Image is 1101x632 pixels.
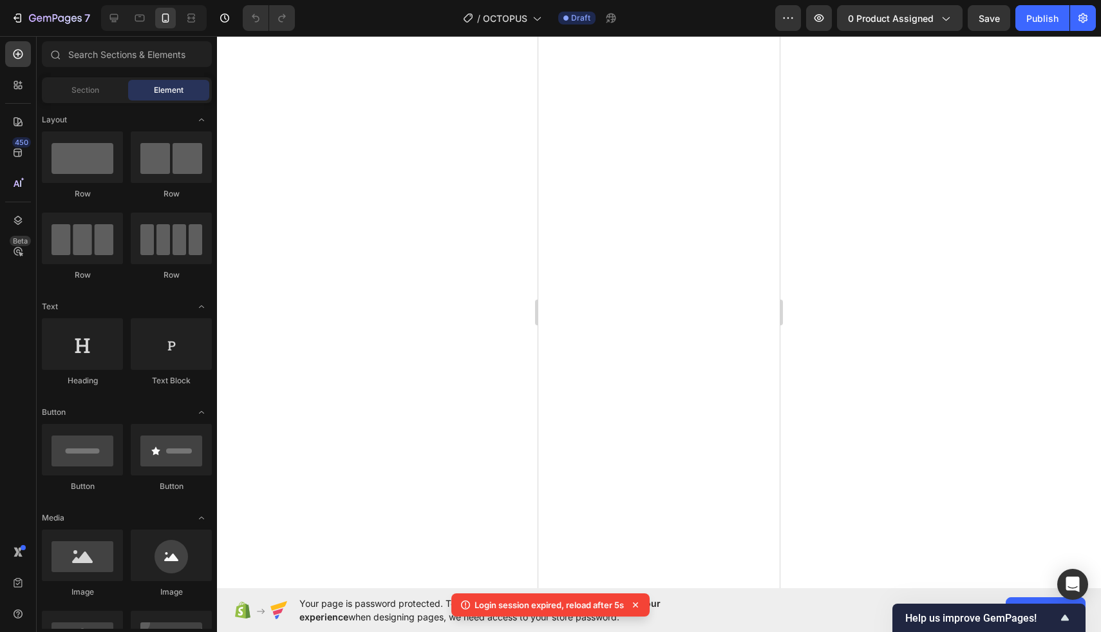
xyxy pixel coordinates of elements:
[477,12,480,25] span: /
[1057,569,1088,600] div: Open Intercom Messenger
[131,481,212,492] div: Button
[5,5,96,31] button: 7
[42,301,58,312] span: Text
[42,41,212,67] input: Search Sections & Elements
[42,407,66,418] span: Button
[191,402,212,423] span: Toggle open
[42,512,64,524] span: Media
[42,586,123,598] div: Image
[42,481,123,492] div: Button
[42,269,123,281] div: Row
[71,84,99,96] span: Section
[243,5,295,31] div: Undo/Redo
[475,598,624,611] p: Login session expired, reload after 5s
[1026,12,1059,25] div: Publish
[131,269,212,281] div: Row
[571,12,590,24] span: Draft
[42,375,123,387] div: Heading
[837,5,963,31] button: 0 product assigned
[84,10,90,26] p: 7
[131,188,212,200] div: Row
[483,12,527,25] span: OCTOPUS
[848,12,934,25] span: 0 product assigned
[191,296,212,317] span: Toggle open
[905,612,1057,624] span: Help us improve GemPages!
[154,84,183,96] span: Element
[968,5,1010,31] button: Save
[131,375,212,387] div: Text Block
[1006,597,1086,623] button: Allow access
[42,188,123,200] div: Row
[299,597,711,624] span: Your page is password protected. To when designing pages, we need access to your store password.
[191,508,212,528] span: Toggle open
[979,13,1000,24] span: Save
[131,586,212,598] div: Image
[905,610,1073,626] button: Show survey - Help us improve GemPages!
[1015,5,1069,31] button: Publish
[42,114,67,126] span: Layout
[538,36,780,588] iframe: Design area
[10,236,31,246] div: Beta
[191,110,212,130] span: Toggle open
[12,137,31,148] div: 450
